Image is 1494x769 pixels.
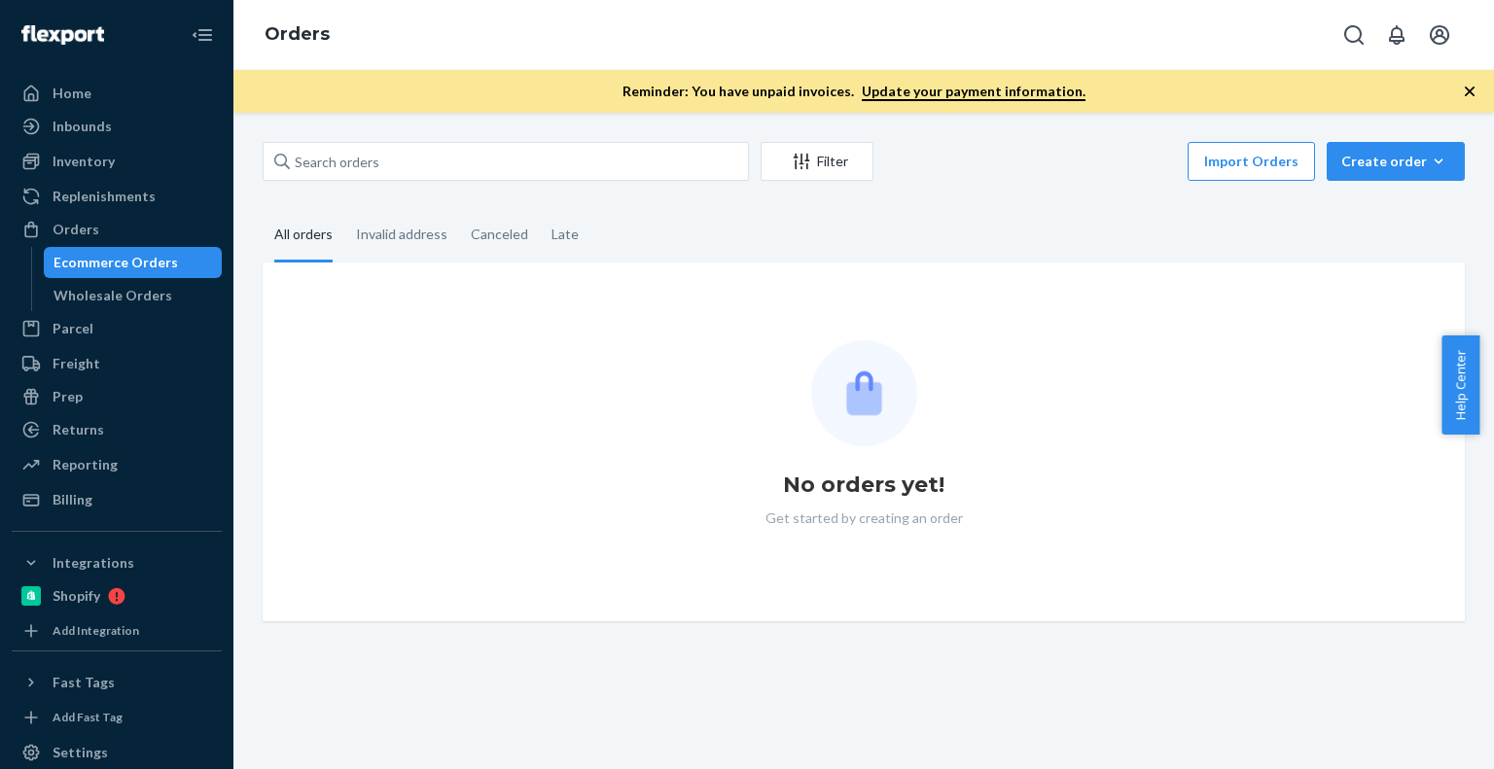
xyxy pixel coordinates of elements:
div: All orders [274,209,333,262]
a: Update your payment information. [862,83,1085,101]
button: Fast Tags [12,667,222,698]
div: Filter [762,152,872,171]
div: Inbounds [53,117,112,136]
a: Prep [12,381,222,412]
div: Settings [53,743,108,762]
a: Freight [12,348,222,379]
a: Ecommerce Orders [44,247,223,278]
ol: breadcrumbs [249,7,345,63]
a: Home [12,78,222,109]
div: Fast Tags [53,673,115,692]
a: Shopify [12,580,222,612]
div: Canceled [471,209,528,260]
div: Shopify [53,586,100,606]
button: Import Orders [1188,142,1315,181]
div: Create order [1341,152,1450,171]
div: Late [551,209,579,260]
a: Orders [265,23,330,45]
button: Create order [1327,142,1465,181]
button: Open account menu [1420,16,1459,54]
a: Add Integration [12,619,222,643]
div: Inventory [53,152,115,171]
a: Add Fast Tag [12,706,222,729]
button: Filter [761,142,873,181]
a: Inventory [12,146,222,177]
div: Invalid address [356,209,447,260]
a: Wholesale Orders [44,280,223,311]
a: Returns [12,414,222,445]
div: Reporting [53,455,118,474]
div: Parcel [53,319,93,338]
a: Orders [12,214,222,245]
div: Add Integration [53,622,139,639]
p: Reminder: You have unpaid invoices. [622,82,1085,101]
input: Search orders [263,142,749,181]
h1: No orders yet! [783,470,944,501]
div: Returns [53,420,104,439]
button: Close Navigation [183,16,222,54]
div: Replenishments [53,187,156,206]
div: Billing [53,490,92,509]
div: Prep [53,387,83,406]
a: Billing [12,484,222,515]
a: Settings [12,737,222,768]
div: Wholesale Orders [53,286,172,305]
div: Integrations [53,553,134,573]
div: Home [53,84,91,103]
a: Reporting [12,449,222,480]
button: Open Search Box [1334,16,1373,54]
a: Replenishments [12,181,222,212]
img: Empty list [811,340,917,446]
button: Open notifications [1377,16,1416,54]
div: Ecommerce Orders [53,253,178,272]
a: Inbounds [12,111,222,142]
button: Help Center [1441,335,1479,435]
button: Integrations [12,547,222,578]
div: Add Fast Tag [53,709,123,725]
div: Freight [53,354,100,373]
div: Orders [53,220,99,239]
a: Parcel [12,313,222,344]
img: Flexport logo [21,25,104,45]
p: Get started by creating an order [765,508,963,528]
